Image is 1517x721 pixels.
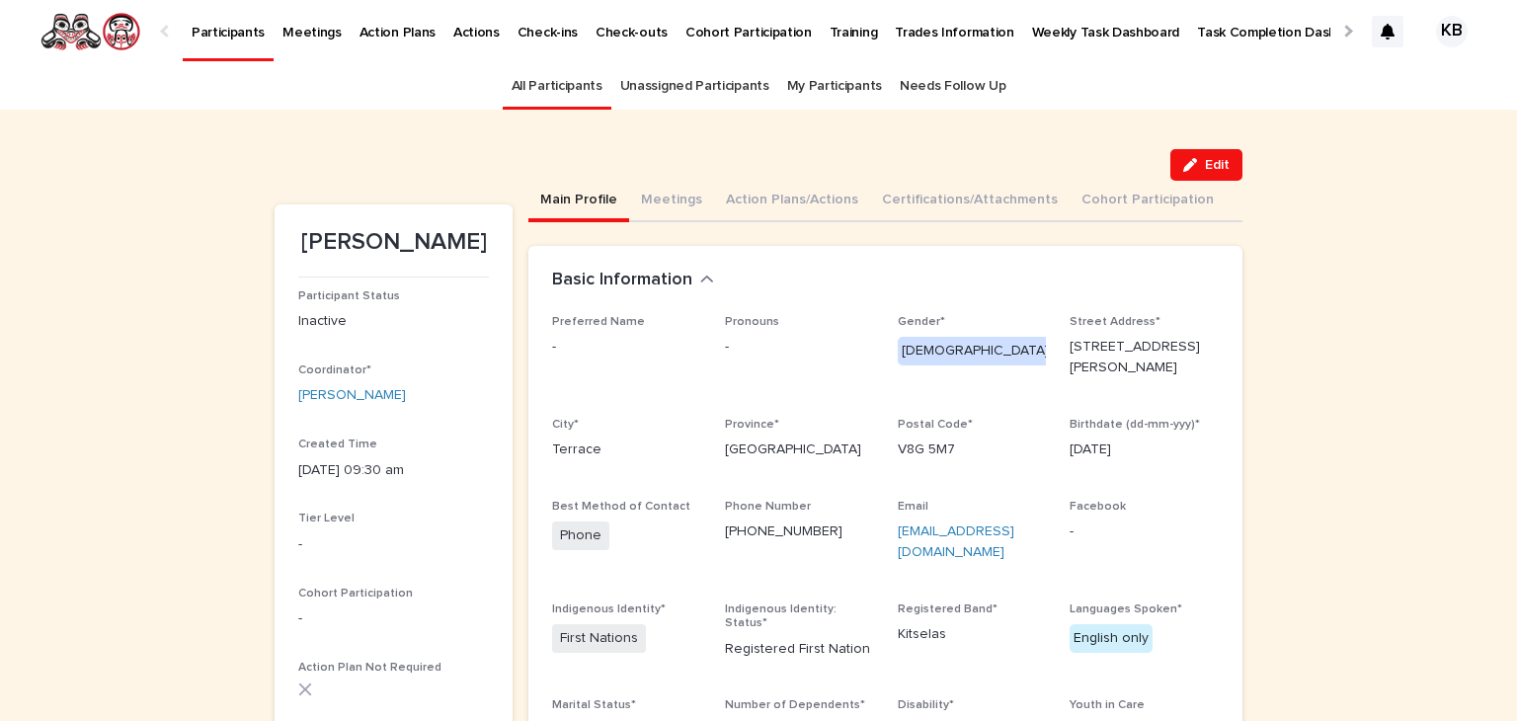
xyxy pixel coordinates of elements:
span: Action Plan Not Required [298,662,441,674]
img: rNyI97lYS1uoOg9yXW8k [40,12,141,51]
button: Basic Information [552,270,714,291]
span: Edit [1205,158,1230,172]
button: Main Profile [528,181,629,222]
span: Street Address* [1070,316,1160,328]
a: [PERSON_NAME] [298,385,406,406]
div: KB [1436,16,1468,47]
span: Registered Band* [898,603,998,615]
p: Registered First Nation [725,639,874,660]
p: - [298,608,489,629]
span: Cohort Participation [298,588,413,600]
span: Tier Level [298,513,355,524]
div: English only [1070,624,1153,653]
span: Number of Dependents* [725,699,865,711]
button: Cohort Participation [1070,181,1226,222]
a: [PHONE_NUMBER] [725,524,842,538]
p: [GEOGRAPHIC_DATA] [725,440,874,460]
p: Terrace [552,440,701,460]
p: - [552,337,701,358]
p: - [1070,521,1219,542]
span: Facebook [1070,501,1126,513]
span: Youth in Care [1070,699,1145,711]
span: Birthdate (dd-mm-yyy)* [1070,419,1200,431]
button: Action Plans/Actions [714,181,870,222]
span: Phone [552,521,609,550]
h2: Basic Information [552,270,692,291]
span: Disability* [898,699,954,711]
span: Languages Spoken* [1070,603,1182,615]
span: Phone Number [725,501,811,513]
p: Kitselas [898,624,1047,645]
span: Preferred Name [552,316,645,328]
p: [PERSON_NAME] [298,228,489,257]
span: Marital Status* [552,699,636,711]
p: [DATE] 09:30 am [298,460,489,481]
a: Unassigned Participants [620,63,769,110]
p: [STREET_ADDRESS][PERSON_NAME] [1070,337,1219,378]
span: City* [552,419,579,431]
div: [DEMOGRAPHIC_DATA] [898,337,1053,365]
span: Indigenous Identity: Status* [725,603,837,629]
span: Postal Code* [898,419,973,431]
button: Meetings [629,181,714,222]
span: Participant Status [298,290,400,302]
span: First Nations [552,624,646,653]
span: Pronouns [725,316,779,328]
span: Email [898,501,928,513]
p: V8G 5M7 [898,440,1047,460]
span: Province* [725,419,779,431]
p: - [298,534,489,555]
span: Coordinator* [298,364,371,376]
p: Inactive [298,311,489,332]
a: Needs Follow Up [900,63,1005,110]
button: Edit [1170,149,1242,181]
a: My Participants [787,63,882,110]
p: - [725,337,874,358]
span: Best Method of Contact [552,501,690,513]
a: All Participants [512,63,602,110]
span: Indigenous Identity* [552,603,666,615]
button: Certifications/Attachments [870,181,1070,222]
span: Gender* [898,316,945,328]
a: [EMAIL_ADDRESS][DOMAIN_NAME] [898,524,1014,559]
span: Created Time [298,439,377,450]
p: [DATE] [1070,440,1219,460]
